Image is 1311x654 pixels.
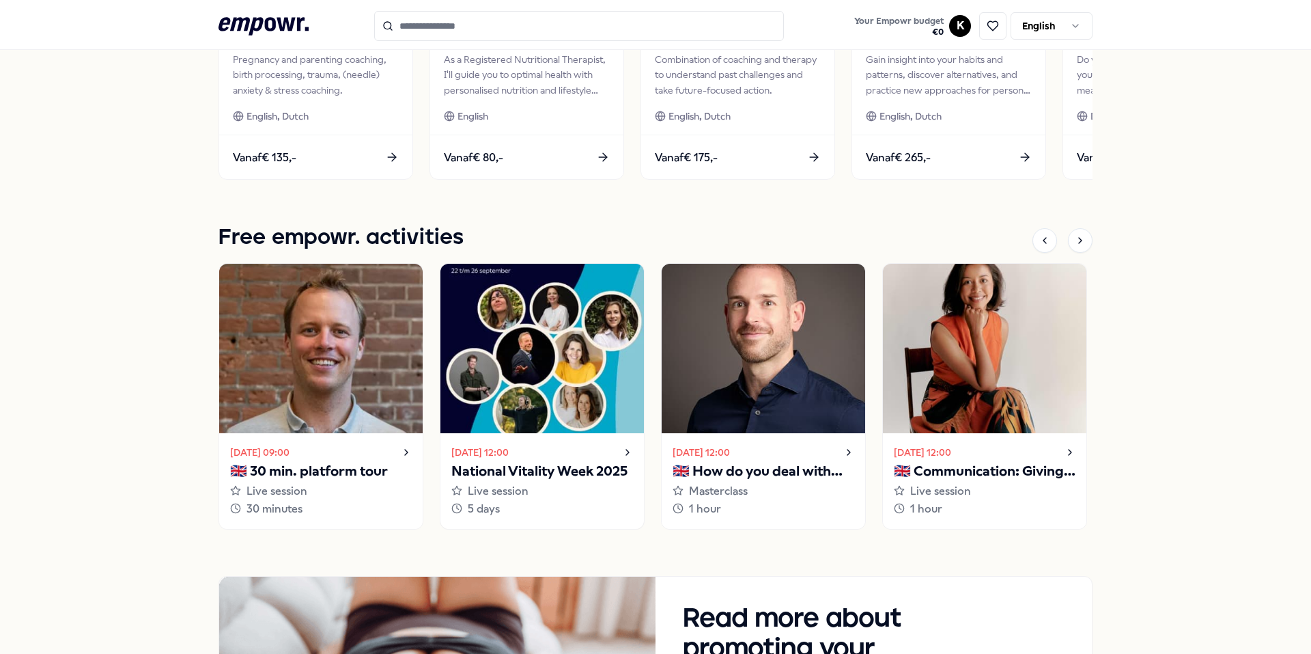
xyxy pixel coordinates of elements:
[673,482,854,500] div: Masterclass
[451,445,509,460] time: [DATE] 12:00
[854,27,944,38] span: € 0
[230,461,412,482] p: 🇬🇧 30 min. platform tour
[894,461,1075,482] p: 🇬🇧 Communication: Giving and receiving feedback
[230,500,412,518] div: 30 minutes
[440,263,645,529] a: [DATE] 12:00National Vitality Week 2025Live session5 days
[230,482,412,500] div: Live session
[851,13,946,40] button: Your Empowr budget€0
[374,11,784,41] input: Search for products, categories or subcategories
[457,109,488,124] span: English
[673,445,730,460] time: [DATE] 12:00
[662,264,865,433] img: activity image
[1090,109,1117,124] span: Dutch
[230,445,290,460] time: [DATE] 09:00
[233,52,399,98] div: Pregnancy and parenting coaching, birth processing, trauma, (needle) anxiety & stress coaching.
[1077,149,1140,167] span: Vanaf € 170,-
[866,52,1032,98] div: Gain insight into your habits and patterns, discover alternatives, and practice new approaches fo...
[451,461,633,482] p: National Vitality Week 2025
[879,109,942,124] span: English, Dutch
[233,149,296,167] span: Vanaf € 135,-
[849,12,949,40] a: Your Empowr budget€0
[655,149,718,167] span: Vanaf € 175,-
[668,109,731,124] span: English, Dutch
[883,264,1086,433] img: activity image
[1077,52,1243,98] div: Do you want to know the real status of your health? The Health Check measures 18 biomarkers for a...
[444,52,610,98] div: As a Registered Nutritional Therapist, I'll guide you to optimal health with personalised nutriti...
[218,221,464,255] h1: Free empowr. activities
[894,445,951,460] time: [DATE] 12:00
[894,500,1075,518] div: 1 hour
[218,263,423,529] a: [DATE] 09:00🇬🇧 30 min. platform tourLive session30 minutes
[219,264,423,433] img: activity image
[451,500,633,518] div: 5 days
[655,52,821,98] div: Combination of coaching and therapy to understand past challenges and take future-focused action.
[451,482,633,500] div: Live session
[673,500,854,518] div: 1 hour
[661,263,866,529] a: [DATE] 12:00🇬🇧 How do you deal with your inner critic?Masterclass1 hour
[949,15,971,37] button: K
[440,264,644,433] img: activity image
[882,263,1087,529] a: [DATE] 12:00🇬🇧 Communication: Giving and receiving feedbackLive session1 hour
[894,482,1075,500] div: Live session
[854,16,944,27] span: Your Empowr budget
[444,149,503,167] span: Vanaf € 80,-
[673,461,854,482] p: 🇬🇧 How do you deal with your inner critic?
[246,109,309,124] span: English, Dutch
[866,149,931,167] span: Vanaf € 265,-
